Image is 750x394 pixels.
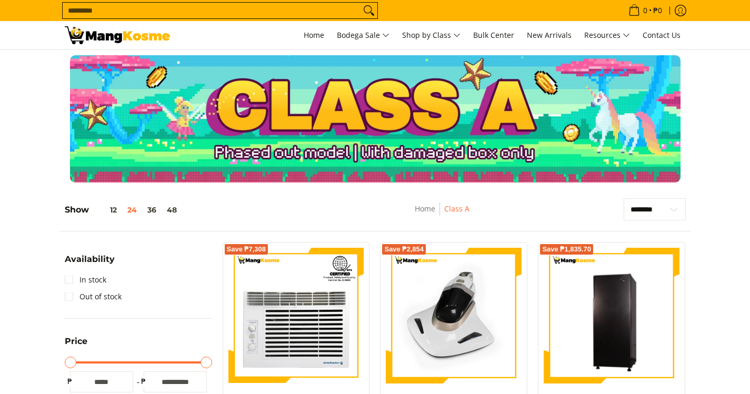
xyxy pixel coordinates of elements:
img: Class A | Mang Kosme [65,26,170,44]
a: Home [415,204,435,214]
h5: Show [65,205,182,215]
button: 36 [142,206,162,214]
span: Home [304,30,324,40]
button: Search [361,3,377,18]
a: Out of stock [65,288,122,305]
a: Bulk Center [468,21,519,49]
summary: Open [65,255,115,271]
span: ₱ [138,376,149,387]
summary: Open [65,337,87,353]
nav: Breadcrumbs [350,203,534,226]
img: Kelvinator 1 HP Deluxe Eco Window-Type, Non-Inverter Air Conditioner (Class A) [228,248,364,383]
span: Save ₱7,308 [227,246,266,252]
a: New Arrivals [522,21,577,49]
button: 24 [122,206,142,214]
span: New Arrivals [527,30,572,40]
span: Availability [65,255,115,264]
img: Condura 7.3 Cu. Ft. Single Door - Direct Cool Inverter Refrigerator, CSD700SAi (Class A) [544,249,679,382]
a: Class A [444,204,469,214]
span: Contact Us [643,30,681,40]
span: • [625,5,665,16]
a: Home [298,21,329,49]
span: Save ₱1,835.70 [542,246,591,252]
span: Price [65,337,87,346]
img: Condura UV Bed Vacuum Cleaner (Class A) [386,248,522,383]
span: Resources [584,29,630,42]
span: Save ₱2,854 [384,246,424,252]
span: ₱0 [652,7,664,14]
span: 0 [642,7,649,14]
span: ₱ [65,376,75,387]
a: Bodega Sale [332,21,395,49]
span: Bulk Center [473,30,514,40]
a: Shop by Class [397,21,466,49]
span: Shop by Class [402,29,461,42]
a: Contact Us [637,21,686,49]
nav: Main Menu [181,21,686,49]
span: Bodega Sale [337,29,389,42]
button: 12 [89,206,122,214]
a: Resources [579,21,635,49]
button: 48 [162,206,182,214]
a: In stock [65,271,106,288]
